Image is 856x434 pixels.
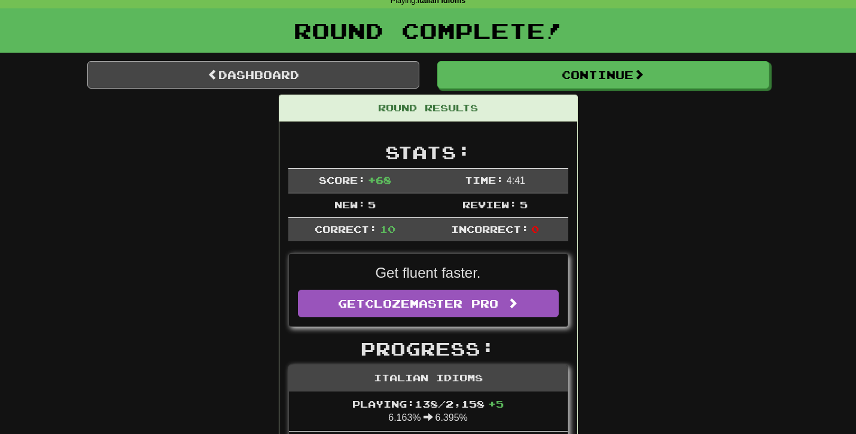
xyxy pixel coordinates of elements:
h2: Stats: [288,142,568,162]
span: 5 [368,199,376,210]
span: New: [334,199,365,210]
span: Time: [465,174,504,186]
span: Review: [462,199,517,210]
div: Round Results [279,95,577,122]
span: Playing: 138 / 2,158 [352,398,504,409]
span: Correct: [315,223,377,235]
span: 10 [380,223,395,235]
span: Score: [319,174,365,186]
span: 0 [531,223,539,235]
h1: Round Complete! [4,19,852,43]
a: Dashboard [87,61,419,89]
div: Italian Idioms [289,365,568,391]
span: 4 : 41 [507,175,525,186]
span: + 68 [368,174,391,186]
span: 5 [520,199,528,210]
li: 6.163% 6.395% [289,391,568,432]
button: Continue [437,61,769,89]
h2: Progress: [288,339,568,359]
span: Clozemaster Pro [365,297,498,310]
span: Incorrect: [451,223,529,235]
a: GetClozemaster Pro [298,290,559,317]
span: + 5 [488,398,504,409]
p: Get fluent faster. [298,263,559,283]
